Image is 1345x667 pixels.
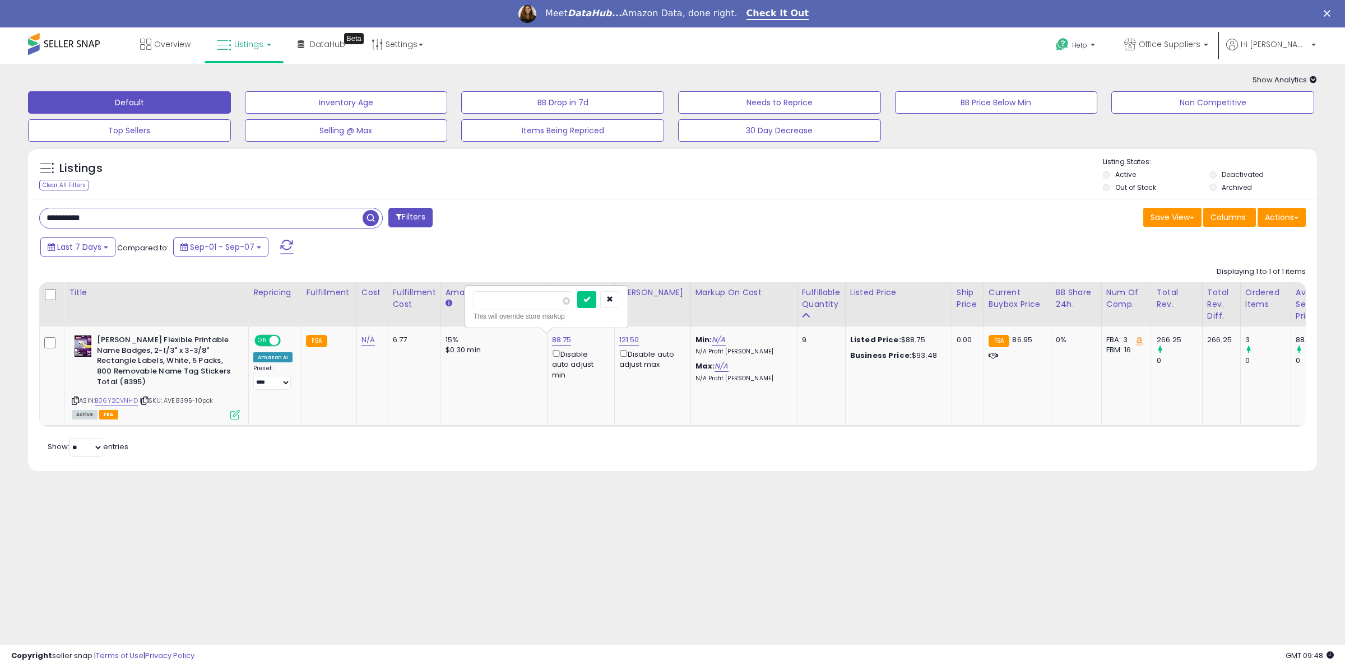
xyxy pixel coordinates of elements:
div: 15% [446,335,539,345]
div: 0% [1056,335,1093,345]
div: $93.48 [850,351,943,361]
span: Office Suppliers [1139,39,1200,50]
i: Get Help [1055,38,1069,52]
div: This will override store markup [474,311,619,322]
a: Overview [132,27,199,61]
p: N/A Profit [PERSON_NAME] [695,348,789,356]
small: FBA [989,335,1009,347]
div: 266.25 [1157,335,1202,345]
div: Total Rev. [1157,287,1198,310]
div: Num of Comp. [1106,287,1147,310]
a: 88.75 [552,334,572,346]
a: Help [1047,29,1106,64]
div: Disable auto adjust min [552,348,606,380]
span: 86.95 [1012,334,1032,345]
b: Listed Price: [850,334,901,345]
div: Fulfillable Quantity [802,287,841,310]
span: | SKU: AVE8395-10pck [140,396,213,405]
button: Columns [1203,208,1256,227]
button: Default [28,91,231,114]
img: 51v280IPv6L._SL40_.jpg [72,335,94,357]
div: 0 [1296,356,1341,366]
a: Settings [363,27,432,61]
b: Min: [695,334,712,345]
small: FBA [306,335,327,347]
p: N/A Profit [PERSON_NAME] [695,375,789,383]
a: DataHub [289,27,354,61]
div: Ordered Items [1245,287,1286,310]
span: FBA [99,410,118,419]
div: Amazon Fees [446,287,542,298]
span: Sep-01 - Sep-07 [190,241,254,253]
span: Overview [154,39,191,50]
label: Deactivated [1222,170,1264,179]
a: 121.50 [619,334,639,346]
div: 88.75 [1296,335,1341,345]
a: Check It Out [746,8,809,20]
div: Preset: [253,365,293,390]
img: Profile image for Georgie [518,5,536,23]
span: Columns [1210,212,1246,223]
button: Selling @ Max [245,119,448,142]
span: All listings currently available for purchase on Amazon [72,410,98,419]
div: Clear All Filters [39,180,89,190]
span: Show Analytics [1253,74,1317,85]
div: Cost [361,287,383,298]
div: BB Share 24h. [1056,287,1097,310]
button: Filters [388,208,432,227]
span: Listings [234,39,263,50]
div: Current Buybox Price [989,287,1046,310]
div: Markup on Cost [695,287,792,298]
b: [PERSON_NAME] Flexible Printable Name Badges, 2-1/3" x 3-3/8" Rectangle Labels, White, 5 Packs, 8... [97,335,233,390]
button: Actions [1258,208,1306,227]
div: Total Rev. Diff. [1207,287,1236,322]
div: Avg Selling Price [1296,287,1337,322]
div: $88.75 [850,335,943,345]
div: 0 [1157,356,1202,366]
div: Disable auto adjust max [619,348,682,370]
span: Help [1072,40,1087,50]
div: ASIN: [72,335,240,418]
button: BB Price Below Min [895,91,1098,114]
b: Business Price: [850,350,912,361]
div: [PERSON_NAME] [619,287,686,298]
div: 0.00 [957,335,975,345]
div: Displaying 1 to 1 of 1 items [1217,267,1306,277]
div: 9 [802,335,837,345]
div: FBM: 16 [1106,345,1143,355]
a: Hi [PERSON_NAME] [1226,39,1316,64]
div: Amazon AI [253,352,293,362]
span: Last 7 Days [57,241,101,253]
label: Out of Stock [1115,183,1156,192]
div: Close [1324,10,1335,17]
a: N/A [712,334,725,346]
div: FBA: 3 [1106,335,1143,345]
div: Listed Price [850,287,947,298]
a: Listings [208,27,280,61]
button: Top Sellers [28,119,231,142]
span: OFF [279,336,297,346]
button: Sep-01 - Sep-07 [173,237,268,256]
div: Repricing [253,287,296,298]
a: N/A [361,334,375,346]
span: Compared to: [117,242,169,253]
button: Last 7 Days [40,237,115,256]
button: 30 Day Decrease [678,119,881,142]
span: DataHub [310,39,345,50]
div: Fulfillment Cost [393,287,436,310]
div: 266.25 [1207,335,1232,345]
div: Fulfillment [306,287,351,298]
button: Inventory Age [245,91,448,114]
a: Office Suppliers [1116,27,1217,64]
div: Meet Amazon Data, done right. [545,8,738,19]
button: Save View [1143,208,1202,227]
button: BB Drop in 7d [461,91,664,114]
th: The percentage added to the cost of goods (COGS) that forms the calculator for Min & Max prices. [690,282,797,326]
p: Listing States: [1103,157,1318,167]
span: ON [256,336,270,346]
i: DataHub... [568,8,622,18]
b: Max: [695,361,715,371]
h5: Listings [59,161,103,176]
span: Hi [PERSON_NAME] [1241,39,1308,50]
div: Title [69,287,244,298]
